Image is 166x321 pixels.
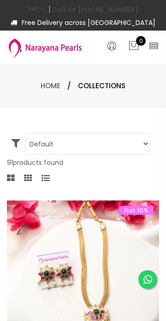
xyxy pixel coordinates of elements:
p: Call Us [PHONE_NUMBER] [52,6,138,13]
span: INR [28,1,45,17]
span: 0 [136,36,146,46]
span: Free Delivery across [GEOGRAPHIC_DATA] [7,17,159,28]
a: Home [41,81,60,91]
span: Collections [78,80,125,91]
p: 91 products found [7,157,159,168]
span: / [67,80,71,91]
span: flat 10% [119,206,154,215]
button: 0 [128,40,139,52]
